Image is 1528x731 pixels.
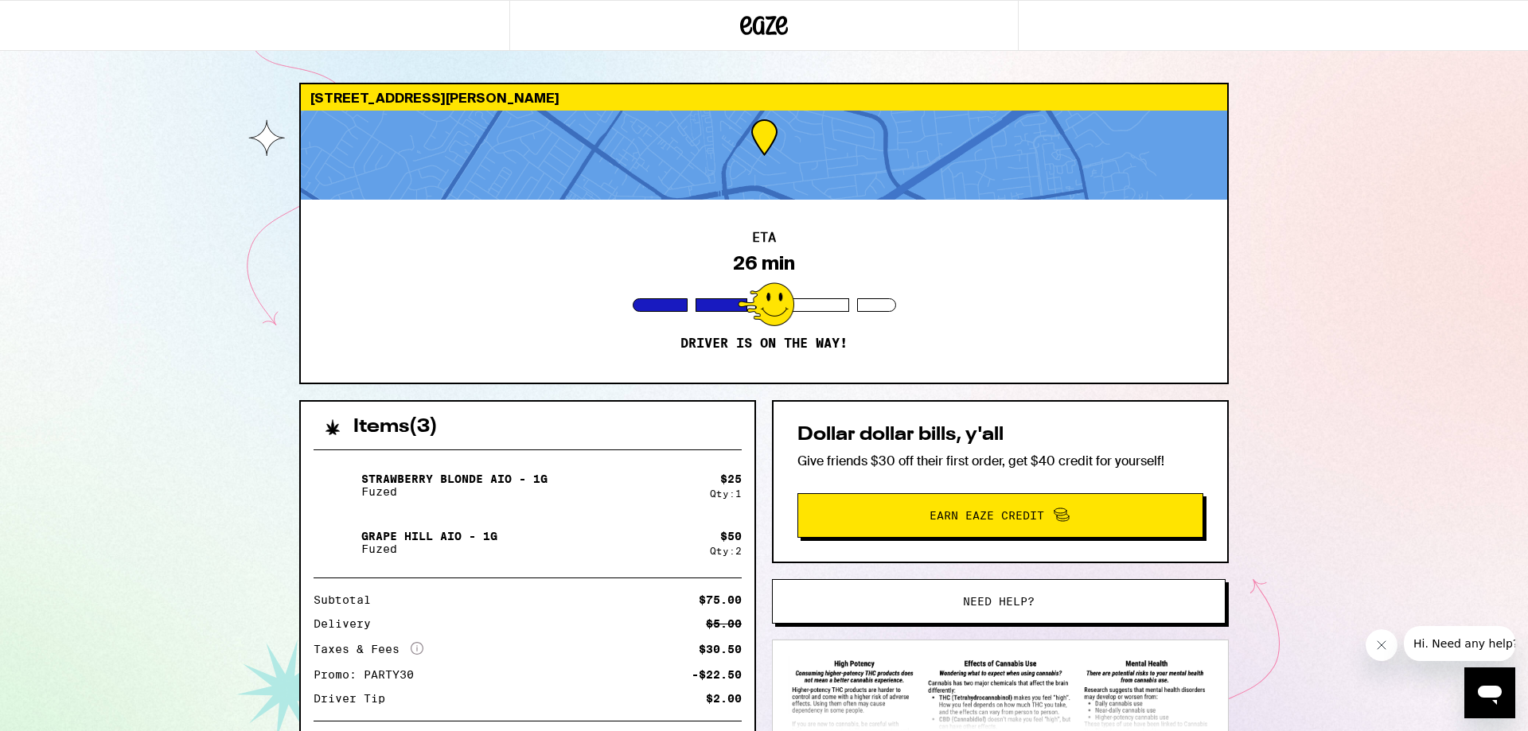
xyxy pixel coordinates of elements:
[361,530,497,542] p: Grape Hill AIO - 1g
[361,542,497,555] p: Fuzed
[314,693,396,704] div: Driver Tip
[797,426,1203,445] h2: Dollar dollar bills, y'all
[733,252,795,274] div: 26 min
[710,488,742,499] div: Qty: 1
[314,520,358,565] img: Grape Hill AIO - 1g
[1366,629,1397,661] iframe: Close message
[353,418,438,437] h2: Items ( 3 )
[314,618,382,629] div: Delivery
[797,493,1203,538] button: Earn Eaze Credit
[10,11,115,24] span: Hi. Need any help?
[699,594,742,605] div: $75.00
[963,596,1035,607] span: Need help?
[1404,626,1515,661] iframe: Message from company
[710,546,742,556] div: Qty: 2
[720,472,742,485] div: $ 25
[314,463,358,507] img: Strawberry Blonde AIO - 1g
[797,453,1203,469] p: Give friends $30 off their first order, get $40 credit for yourself!
[361,472,548,485] p: Strawberry Blonde AIO - 1g
[314,669,425,680] div: Promo: PARTY30
[314,594,382,605] div: Subtotal
[789,656,1212,730] img: SB 540 Brochure preview
[692,669,742,680] div: -$22.50
[314,642,423,656] div: Taxes & Fees
[720,530,742,542] div: $ 50
[930,510,1044,521] span: Earn Eaze Credit
[699,644,742,655] div: $30.50
[772,579,1226,624] button: Need help?
[1464,667,1515,718] iframe: Button to launch messaging window
[752,231,776,244] h2: ETA
[301,84,1227,111] div: [STREET_ADDRESS][PERSON_NAME]
[706,693,742,704] div: $2.00
[706,618,742,629] div: $5.00
[361,485,548,498] p: Fuzed
[680,336,848,352] p: Driver is on the way!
